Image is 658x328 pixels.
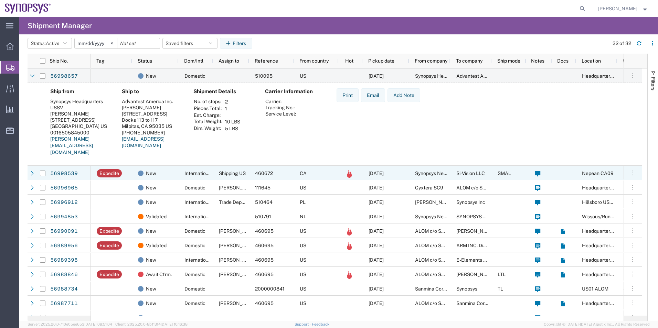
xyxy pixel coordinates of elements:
a: 56998657 [50,71,78,82]
span: Wissous/Rungis FR65 [582,214,630,219]
span: Shipping US [219,171,246,176]
span: SYNOPSYS EMULATION AND VERIFICATION [456,214,556,219]
div: [GEOGRAPHIC_DATA] US [50,123,111,129]
span: Copyright © [DATE]-[DATE] Agistix Inc., All Rights Reserved [544,321,650,327]
span: Sanmina Corporation [415,286,461,292]
span: Rafael Chacon [219,185,258,190]
span: From country [299,58,329,64]
span: International [184,315,213,320]
div: 32 of 32 [613,40,631,47]
span: E-Elements Technology CO., LTD [456,257,529,263]
span: 10/03/2025 [369,214,384,219]
span: New [146,69,156,83]
div: Milpitas, CA 95035 US [122,123,182,129]
th: Tracking No.: [265,105,296,111]
span: Javad EMS [456,272,507,277]
span: US [300,286,306,292]
span: Nepean CA09 [582,171,614,176]
a: Feedback [312,322,329,326]
span: International [184,214,213,219]
a: 56990091 [50,226,78,237]
span: Rafael Chacon [219,315,258,320]
span: ALOM c/o SYNOPSYS [415,300,464,306]
span: Headquarters USSV [582,315,626,320]
span: 460695 [255,228,274,234]
span: 10/02/2025 [369,257,384,263]
th: No. of stops: [193,98,223,105]
span: ALOM c/o SYNOPSYS [415,243,464,248]
span: New [146,166,156,181]
span: Location [582,58,601,64]
span: Headquarters USSV [582,73,626,79]
span: Reference [255,58,278,64]
span: 10/01/2025 [369,286,384,292]
span: Kaelen O'Connor [598,5,637,12]
span: Supplier [623,58,641,64]
span: New [146,282,156,296]
span: New [146,195,156,209]
span: US [300,272,306,277]
h4: Carrier Information [265,88,320,95]
span: Validated [146,209,167,224]
span: 10/01/2025 [369,243,384,248]
div: Expedite [99,227,119,235]
span: Domestic [184,272,205,277]
input: Not set [75,38,117,48]
span: Domestic [184,228,205,234]
span: Headquarters USSV [582,228,626,234]
button: Print [337,88,359,102]
span: Rafael Chacon [219,300,258,306]
div: [STREET_ADDRESS] [50,117,111,123]
span: Status [138,58,152,64]
span: US [300,315,306,320]
div: Synopsys Headquarters USSV [50,98,111,111]
span: US [300,257,306,263]
span: Docs [557,58,569,64]
span: Assign to [219,58,239,64]
span: Dom/Intl [184,58,203,64]
span: Validated [146,238,167,253]
div: [PHONE_NUMBER] [122,130,182,136]
span: 460695 [255,257,274,263]
span: Ship mode [497,58,520,64]
span: 10/02/2025 [369,185,384,190]
span: NL [300,214,306,219]
span: Domestic [184,286,205,292]
span: Kitron AB [456,315,477,320]
span: Server: 2025.20.0-710e05ee653 [28,322,112,326]
span: ALOM c/o SYNOPSYS [415,228,464,234]
span: ARM INC. Digital Realty [456,243,508,248]
span: 10/01/2025 [369,73,384,79]
span: To company [456,58,482,64]
span: US01 ALOM [582,286,608,292]
td: 10 LBS [223,118,243,125]
th: Est. Charge: [193,112,223,118]
span: 460695 [255,272,274,277]
span: Client: 2025.20.0-8b113f4 [115,322,188,326]
img: logo [5,3,51,14]
span: Synopsys [456,286,477,292]
span: Si-Vision LLC [456,171,485,176]
span: Rafael Chacon [219,257,258,263]
a: 56989398 [50,255,78,266]
span: Javad EMS [456,228,507,234]
button: Add Note [388,88,420,102]
span: Ship No. [50,58,68,64]
span: International [184,199,213,205]
h4: Ship to [122,88,182,95]
span: Domestic [184,185,205,190]
span: SMAL [498,171,511,176]
a: [PERSON_NAME][EMAIL_ADDRESS][DOMAIN_NAME] [50,136,93,155]
a: 56998539 [50,168,78,179]
a: 56996965 [50,183,78,194]
span: New [146,181,156,195]
span: 10/02/2025 [369,300,384,306]
span: Trade Department [219,199,259,205]
span: US [300,73,306,79]
div: [PERSON_NAME] [122,105,182,111]
span: US [300,185,306,190]
span: Pickup date [368,58,394,64]
span: Filters [650,77,656,90]
span: Domestic [184,300,205,306]
span: Headquarters USSV [582,272,626,277]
